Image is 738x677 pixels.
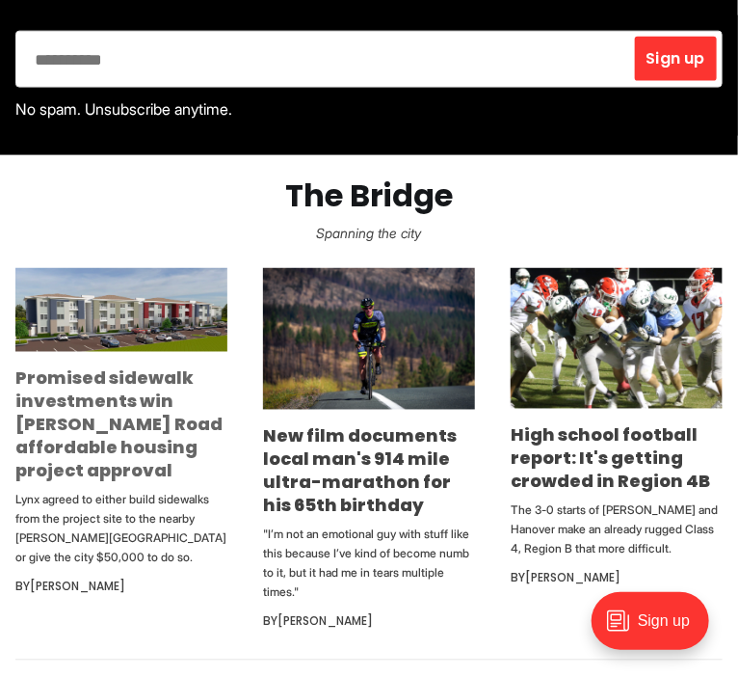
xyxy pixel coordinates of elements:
[263,610,475,634] div: By
[511,501,723,559] p: The 3-0 starts of [PERSON_NAME] and Hanover make an already rugged Class 4, Region B that more di...
[15,366,223,483] a: Promised sidewalk investments win [PERSON_NAME] Road affordable housing project approval
[30,579,125,595] a: [PERSON_NAME]
[15,222,723,245] p: Spanning the city
[15,491,227,568] p: Lynx agreed to either build sidewalks from the project site to the nearby [PERSON_NAME][GEOGRAPHI...
[263,268,475,410] img: New film documents local man's 914 mile ultra-marathon for his 65th birthday
[511,423,710,494] a: High school football report: It's getting crowded in Region 4B
[263,526,475,603] p: "I’m not an emotional guy with stuff like this because I’ve kind of become numb to it, but it had...
[15,99,232,119] span: No spam. Unsubscribe anytime.
[525,570,620,586] a: [PERSON_NAME]
[277,613,373,630] a: [PERSON_NAME]
[511,567,723,590] div: By
[15,178,723,214] h2: The Bridge
[263,424,457,518] a: New film documents local man's 914 mile ultra-marathon for his 65th birthday
[646,51,705,67] span: Sign up
[15,576,227,599] div: By
[575,582,738,677] iframe: portal-trigger
[511,268,723,410] img: High school football report: It's getting crowded in Region 4B
[15,268,227,352] img: Promised sidewalk investments win Snead Road affordable housing project approval
[635,37,717,81] button: Sign up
